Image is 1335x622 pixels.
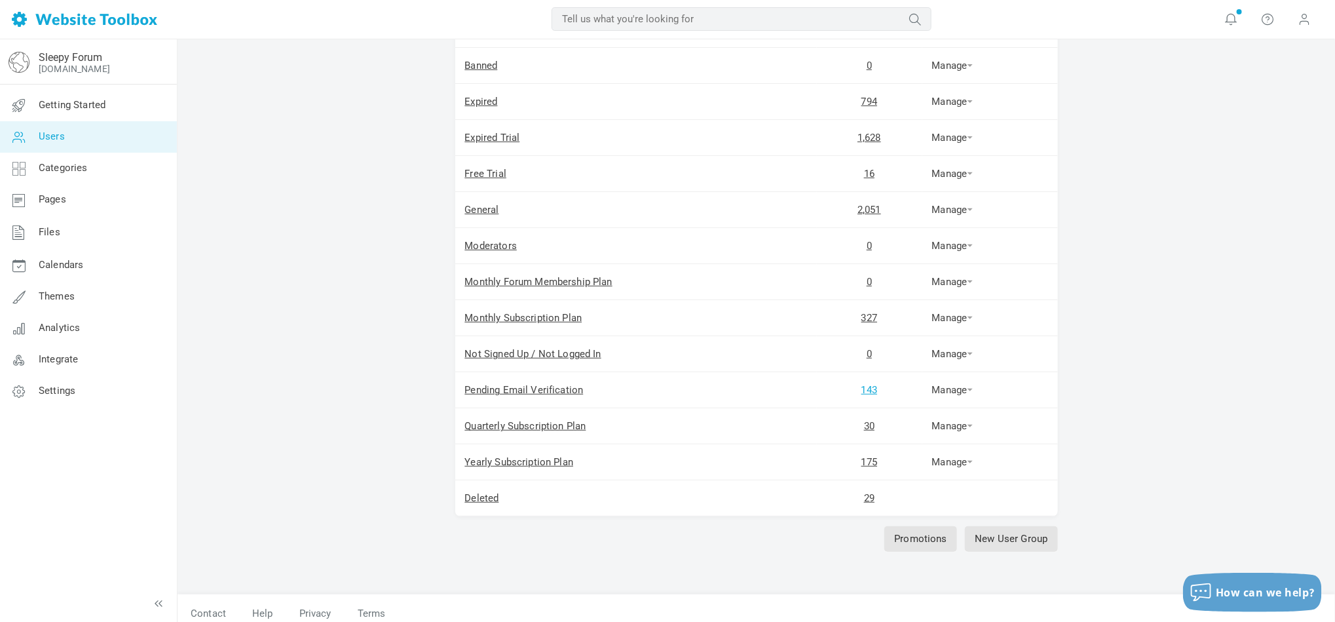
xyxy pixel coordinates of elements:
[465,132,520,144] a: Expired Trial
[932,312,973,324] a: Manage
[39,51,102,64] a: Sleepy Forum
[861,312,877,324] a: 327
[932,276,973,288] a: Manage
[465,456,574,468] a: Yearly Subscription Plan
[9,52,29,73] img: globe-icon.png
[465,384,584,396] a: Pending Email Verification
[932,456,973,468] a: Manage
[857,132,881,144] a: 1,628
[39,259,83,271] span: Calendars
[867,348,872,360] a: 0
[465,348,601,360] a: Not Signed Up / Not Logged In
[867,60,872,71] a: 0
[39,226,60,238] span: Files
[465,420,586,432] a: Quarterly Subscription Plan
[465,312,582,324] a: Monthly Subscription Plan
[1183,573,1322,612] button: How can we help?
[867,240,872,252] a: 0
[861,96,877,107] a: 794
[465,204,499,216] a: General
[864,168,874,180] a: 16
[932,384,973,396] a: Manage
[39,193,66,205] span: Pages
[861,384,877,396] a: 143
[39,162,88,174] span: Categories
[465,60,498,71] a: Banned
[39,290,75,302] span: Themes
[465,492,499,504] a: Deleted
[465,96,498,107] a: Expired
[932,168,973,180] a: Manage
[884,526,957,552] a: Promotions
[932,204,973,216] a: Manage
[932,96,973,107] a: Manage
[39,99,105,111] span: Getting Started
[867,276,872,288] a: 0
[39,385,75,397] span: Settings
[465,168,507,180] a: Free Trial
[552,7,931,31] input: Tell us what you're looking for
[39,322,80,334] span: Analytics
[932,240,973,252] a: Manage
[39,64,110,74] a: [DOMAIN_NAME]
[864,420,874,432] a: 30
[932,60,973,71] a: Manage
[39,130,65,142] span: Users
[465,276,612,288] a: Monthly Forum Membership Plan
[932,132,973,144] a: Manage
[861,456,877,468] a: 175
[857,204,881,216] a: 2,051
[965,526,1057,552] a: New User Group
[39,353,78,365] span: Integrate
[932,420,973,432] a: Manage
[864,492,874,504] a: 29
[1216,585,1315,600] span: How can we help?
[932,348,973,360] a: Manage
[465,240,517,252] a: Moderators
